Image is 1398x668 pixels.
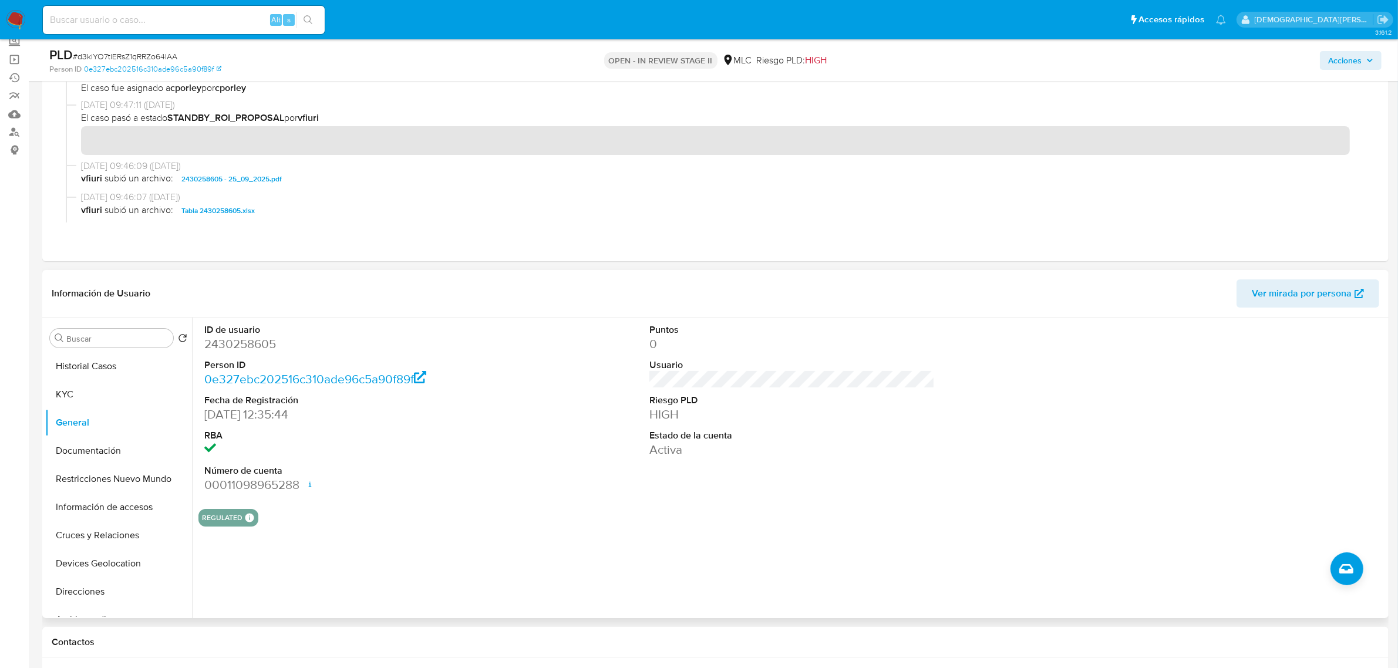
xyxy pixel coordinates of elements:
button: Historial Casos [45,352,192,380]
button: Acciones [1320,51,1382,70]
button: Información de accesos [45,493,192,521]
dd: Activa [649,441,935,458]
dt: Fecha de Registración [204,394,490,407]
dt: Número de cuenta [204,464,490,477]
a: Notificaciones [1216,15,1226,25]
span: # d3kiYO7tlERsZ1qRRZo64IAA [73,50,177,62]
dd: 00011098965288 [204,477,490,493]
p: OPEN - IN REVIEW STAGE II [604,52,717,69]
button: Restricciones Nuevo Mundo [45,465,192,493]
button: General [45,409,192,437]
input: Buscar usuario o caso... [43,12,325,28]
button: search-icon [296,12,320,28]
span: Acciones [1328,51,1362,70]
button: Archivos adjuntos [45,606,192,634]
a: Salir [1377,14,1389,26]
dt: RBA [204,429,490,442]
button: Devices Geolocation [45,549,192,578]
button: Buscar [55,333,64,343]
dt: Estado de la cuenta [649,429,935,442]
span: 3.161.2 [1375,28,1392,37]
span: Ver mirada por persona [1252,279,1352,308]
b: PLD [49,45,73,64]
a: 0e327ebc202516c310ade96c5a90f89f [204,370,426,387]
span: Riesgo PLD: [757,54,827,67]
button: Ver mirada por persona [1237,279,1379,308]
dd: 2430258605 [204,336,490,352]
span: Alt [271,14,281,25]
p: cristian.porley@mercadolibre.com [1255,14,1373,25]
dt: Person ID [204,359,490,372]
dd: [DATE] 12:35:44 [204,406,490,423]
dd: 0 [649,336,935,352]
div: MLC [722,54,752,67]
h1: Información de Usuario [52,288,150,299]
dt: Usuario [649,359,935,372]
button: Documentación [45,437,192,465]
input: Buscar [66,333,169,344]
button: Volver al orden por defecto [178,333,187,346]
button: Direcciones [45,578,192,606]
dd: HIGH [649,406,935,423]
a: 0e327ebc202516c310ade96c5a90f89f [84,64,221,75]
span: Accesos rápidos [1138,14,1204,26]
dt: Puntos [649,323,935,336]
b: Person ID [49,64,82,75]
button: Cruces y Relaciones [45,521,192,549]
h1: Contactos [52,636,1379,648]
dt: ID de usuario [204,323,490,336]
span: s [287,14,291,25]
dt: Riesgo PLD [649,394,935,407]
button: KYC [45,380,192,409]
span: HIGH [806,53,827,67]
